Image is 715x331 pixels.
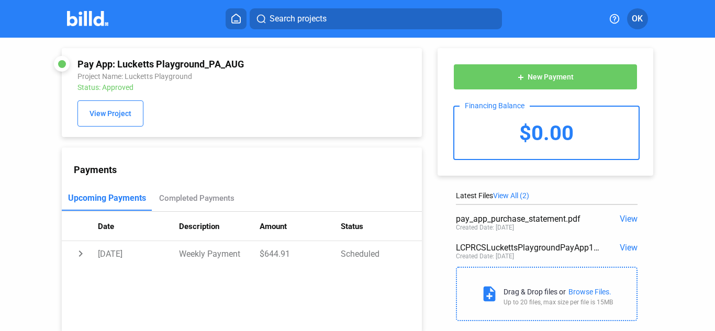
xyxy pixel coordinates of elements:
td: Scheduled [341,241,422,266]
td: Weekly Payment [179,241,260,266]
th: Amount [260,212,341,241]
span: View [620,214,638,224]
span: View All (2) [493,191,529,200]
div: Payments [74,164,422,175]
div: Drag & Drop files or [504,288,566,296]
div: Created Date: [DATE] [456,224,514,231]
button: OK [627,8,648,29]
button: New Payment [453,64,638,90]
div: Project Name: Lucketts Playground [77,72,340,81]
div: Upcoming Payments [68,193,146,203]
span: View [620,243,638,253]
span: New Payment [528,73,574,82]
div: $0.00 [454,107,639,159]
div: Up to 20 files, max size per file is 15MB [504,299,613,306]
td: $644.91 [260,241,341,266]
div: Status: Approved [77,83,340,92]
div: Latest Files [456,191,638,200]
div: Pay App: Lucketts Playground_PA_AUG [77,59,340,70]
button: Search projects [250,8,502,29]
th: Date [98,212,179,241]
div: Completed Payments [159,193,234,203]
div: Created Date: [DATE] [456,253,514,260]
mat-icon: note_add [481,285,498,303]
span: View Project [90,110,131,118]
span: OK [632,13,643,25]
th: Status [341,212,422,241]
div: Browse Files. [568,288,611,296]
span: Search projects [270,13,327,25]
div: Financing Balance [460,101,530,110]
div: LCPRCSLuckettsPlaygroundPayApp1829202586333signed.pdf [456,243,601,253]
button: View Project [77,100,143,127]
mat-icon: add [517,73,525,82]
img: Billd Company Logo [67,11,108,26]
td: [DATE] [98,241,179,266]
div: pay_app_purchase_statement.pdf [456,214,601,224]
th: Description [179,212,260,241]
